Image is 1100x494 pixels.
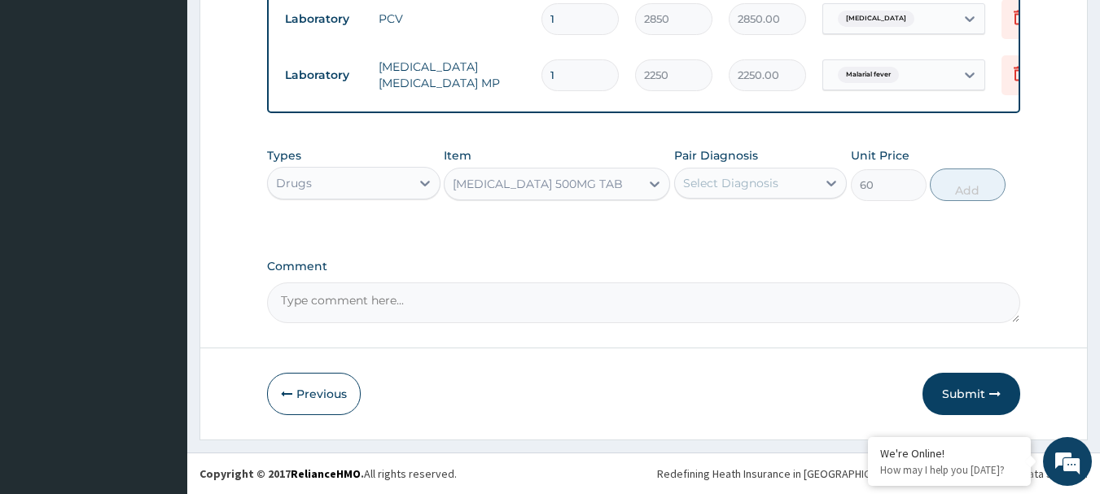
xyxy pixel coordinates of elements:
[923,373,1020,415] button: Submit
[683,175,778,191] div: Select Diagnosis
[187,452,1100,494] footer: All rights reserved.
[94,145,225,309] span: We're online!
[276,175,312,191] div: Drugs
[199,466,364,481] strong: Copyright © 2017 .
[851,147,909,164] label: Unit Price
[444,147,471,164] label: Item
[674,147,758,164] label: Pair Diagnosis
[267,149,301,163] label: Types
[291,466,361,481] a: RelianceHMO
[85,91,274,112] div: Chat with us now
[267,8,306,47] div: Minimize live chat window
[30,81,66,122] img: d_794563401_company_1708531726252_794563401
[370,2,533,35] td: PCV
[267,373,361,415] button: Previous
[930,168,1006,201] button: Add
[838,11,914,27] span: [MEDICAL_DATA]
[370,50,533,99] td: [MEDICAL_DATA] [MEDICAL_DATA] MP
[277,4,370,34] td: Laboratory
[8,325,310,382] textarea: Type your message and hit 'Enter'
[277,60,370,90] td: Laboratory
[267,260,1021,273] label: Comment
[657,466,1088,482] div: Redefining Heath Insurance in [GEOGRAPHIC_DATA] using Telemedicine and Data Science!
[453,176,623,192] div: [MEDICAL_DATA] 500MG TAB
[838,67,899,83] span: Malarial fever
[880,463,1019,477] p: How may I help you today?
[880,446,1019,461] div: We're Online!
